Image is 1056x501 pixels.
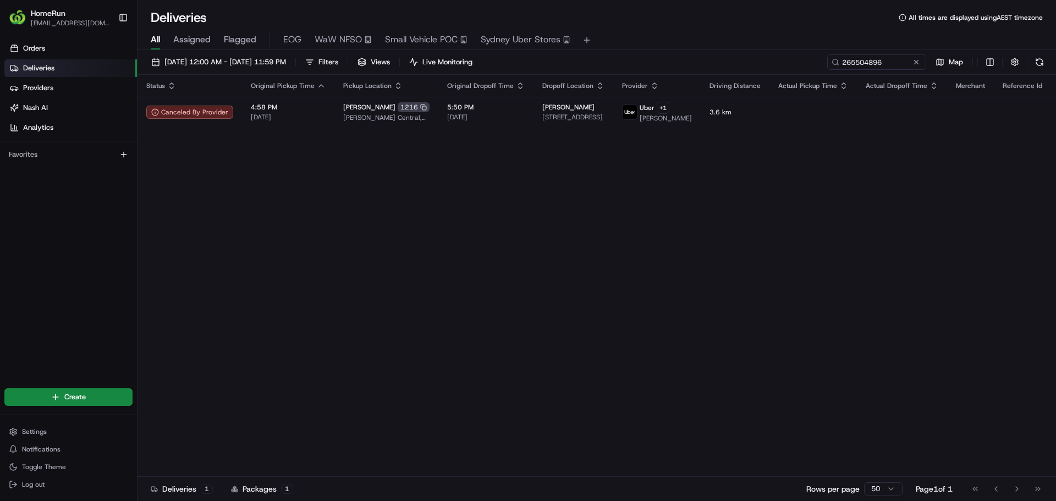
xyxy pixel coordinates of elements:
[151,483,213,494] div: Deliveries
[4,40,137,57] a: Orders
[146,54,291,70] button: [DATE] 12:00 AM - [DATE] 11:59 PM
[404,54,477,70] button: Live Monitoring
[146,106,233,119] button: Canceled By Provider
[916,483,953,494] div: Page 1 of 1
[4,79,137,97] a: Providers
[343,103,395,112] span: [PERSON_NAME]
[283,33,301,46] span: EOG
[640,103,654,112] span: Uber
[31,8,65,19] button: HomeRun
[931,54,968,70] button: Map
[1032,54,1047,70] button: Refresh
[64,392,86,402] span: Create
[251,113,326,122] span: [DATE]
[371,57,390,67] span: Views
[9,9,26,26] img: HomeRun
[422,57,472,67] span: Live Monitoring
[866,81,927,90] span: Actual Dropoff Time
[827,54,926,70] input: Type to search
[151,9,207,26] h1: Deliveries
[343,113,430,122] span: [PERSON_NAME] Central, [STREET_ADDRESS][PERSON_NAME][PERSON_NAME]
[710,108,761,117] span: 3.6 km
[23,63,54,73] span: Deliveries
[806,483,860,494] p: Rows per page
[4,388,133,406] button: Create
[281,484,293,494] div: 1
[4,459,133,475] button: Toggle Theme
[1003,81,1042,90] span: Reference Id
[22,480,45,489] span: Log out
[542,81,593,90] span: Dropoff Location
[23,83,53,93] span: Providers
[164,57,286,67] span: [DATE] 12:00 AM - [DATE] 11:59 PM
[23,123,53,133] span: Analytics
[4,119,137,136] a: Analytics
[4,442,133,457] button: Notifications
[224,33,256,46] span: Flagged
[542,113,604,122] span: [STREET_ADDRESS]
[22,427,47,436] span: Settings
[315,33,362,46] span: WaW NFSO
[353,54,395,70] button: Views
[956,81,985,90] span: Merchant
[23,43,45,53] span: Orders
[251,81,315,90] span: Original Pickup Time
[949,57,963,67] span: Map
[909,13,1043,22] span: All times are displayed using AEST timezone
[640,114,692,123] span: [PERSON_NAME]
[251,103,326,112] span: 4:58 PM
[343,81,392,90] span: Pickup Location
[22,463,66,471] span: Toggle Theme
[710,81,761,90] span: Driving Distance
[4,99,137,117] a: Nash AI
[4,4,114,31] button: HomeRunHomeRun[EMAIL_ADDRESS][DOMAIN_NAME]
[447,81,514,90] span: Original Dropoff Time
[622,81,648,90] span: Provider
[623,105,637,119] img: uber-new-logo.jpeg
[447,103,525,112] span: 5:50 PM
[4,424,133,439] button: Settings
[151,33,160,46] span: All
[447,113,525,122] span: [DATE]
[4,146,133,163] div: Favorites
[31,19,109,27] button: [EMAIL_ADDRESS][DOMAIN_NAME]
[398,102,430,112] div: 1216
[146,81,165,90] span: Status
[23,103,48,113] span: Nash AI
[657,102,669,114] button: +1
[542,103,595,112] span: [PERSON_NAME]
[385,33,458,46] span: Small Vehicle POC
[22,445,61,454] span: Notifications
[778,81,837,90] span: Actual Pickup Time
[4,477,133,492] button: Log out
[318,57,338,67] span: Filters
[300,54,343,70] button: Filters
[231,483,293,494] div: Packages
[201,484,213,494] div: 1
[481,33,560,46] span: Sydney Uber Stores
[173,33,211,46] span: Assigned
[4,59,137,77] a: Deliveries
